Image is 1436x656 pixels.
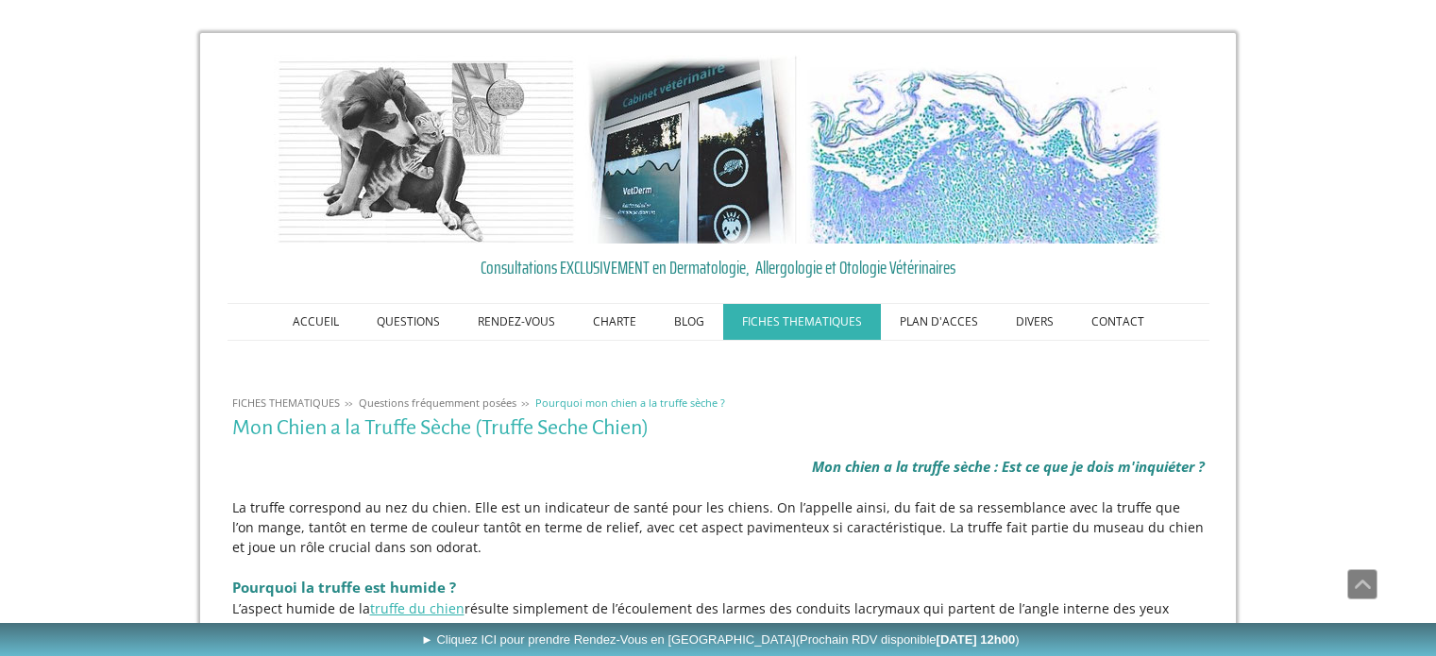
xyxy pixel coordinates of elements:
[997,304,1073,340] a: DIVERS
[1073,304,1163,340] a: CONTACT
[459,304,574,340] a: RENDEZ-VOUS
[232,395,340,410] span: FICHES THEMATIQUES
[421,632,1020,647] span: ► Cliquez ICI pour prendre Rendez-Vous en [GEOGRAPHIC_DATA]
[796,632,1020,647] span: (Prochain RDV disponible )
[274,304,358,340] a: ACCUEIL
[232,497,1205,557] p: La truffe correspond au nez du chien. Elle est un indicateur de santé pour les chiens. On l’appel...
[354,395,521,410] a: Questions fréquemment posées
[358,304,459,340] a: QUESTIONS
[881,304,997,340] a: PLAN D'ACCES
[655,304,723,340] a: BLOG
[232,578,456,597] strong: Pourquoi la truffe est humide ?
[232,416,1205,440] h1: Mon Chien a la Truffe Sèche (Truffe Seche Chien)
[723,304,881,340] a: FICHES THEMATIQUES
[232,253,1205,281] a: Consultations EXCLUSIVEMENT en Dermatologie, Allergologie et Otologie Vétérinaires
[359,395,516,410] span: Questions fréquemment posées
[531,395,730,410] a: Pourquoi mon chien a la truffe sèche ?
[535,395,725,410] span: Pourquoi mon chien a la truffe sèche ?
[370,599,465,617] a: truffe du chien
[574,304,655,340] a: CHARTE
[1348,570,1377,598] span: Défiler vers le haut
[937,632,1016,647] b: [DATE] 12h00
[228,395,345,410] a: FICHES THEMATIQUES
[1347,569,1377,599] a: Défiler vers le haut
[812,457,1205,476] em: Mon chien a la truffe sèche : Est ce que je dois m'inquiéter ?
